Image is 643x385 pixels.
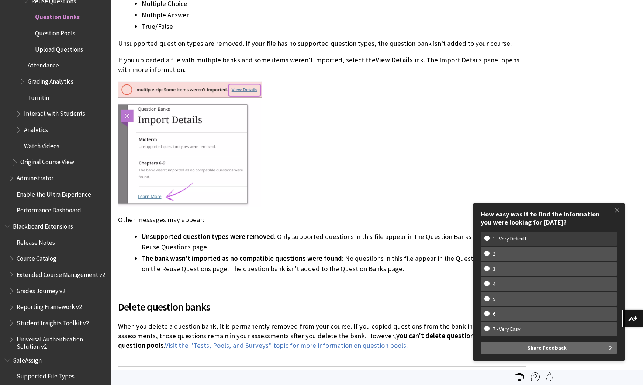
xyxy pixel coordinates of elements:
span: Performance Dashboard [17,204,81,214]
span: Question Pools [35,27,75,37]
span: Reporting Framework v2 [17,301,82,311]
w-span: 1 - Very Difficult [484,236,535,242]
w-span: 3 [484,266,504,272]
li: True/False [142,21,526,32]
p: Other messages may appear: [118,215,526,225]
span: The bank wasn't imported as no compatible questions were found [142,254,342,263]
li: : No questions in this file appear in the Question Banks section on the Reuse Questions page. The... [142,253,526,274]
span: Original Course View [20,156,74,166]
w-span: 7 - Very Easy [484,326,529,332]
span: Course Catalog [17,253,56,263]
span: Student Insights Toolkit v2 [17,317,89,327]
div: How easy was it to find the information you were looking for [DATE]? [481,210,617,226]
span: Delete question banks [118,299,526,315]
nav: Book outline for Blackboard Extensions [4,220,106,350]
span: Blackboard Extensions [13,220,73,230]
span: Universal Authentication Solution v2 [17,333,106,350]
span: Watch Videos [24,140,59,150]
span: Attendance [28,59,59,69]
button: Share Feedback [481,342,617,354]
span: Analytics [24,124,48,133]
span: Unsupported question types were removed [142,232,274,241]
li: Multiple Answer [142,10,526,20]
img: Print [515,372,524,381]
w-span: 4 [484,281,504,287]
li: : Only supported questions in this file appear in the Question Banks section on the Reuse Questio... [142,232,526,252]
span: View Details [376,56,413,64]
span: SafeAssign [13,354,42,364]
img: More help [531,372,540,381]
w-span: 2 [484,251,504,257]
span: Release Notes [17,236,55,246]
span: Question Banks [35,11,80,21]
span: Grades Journey v2 [17,285,65,295]
img: Follow this page [545,372,554,381]
a: Visit the "Tests, Pools, and Surveys" topic for more information on question pools. [165,341,408,350]
span: Upload Questions [35,43,83,53]
p: When you delete a question bank, it is permanently removed from your course. If you copied questi... [118,322,526,351]
p: If you uploaded a file with multiple banks and some items weren't imported, select the link. The ... [118,55,526,74]
span: Supported File Types [17,370,75,380]
p: Unsupported question types are removed. If your file has no supported question types, the questio... [118,39,526,48]
span: Turnitin [28,91,49,101]
w-span: 6 [484,311,504,317]
span: Enable the Ultra Experience [17,188,91,198]
span: Share Feedback [528,342,567,354]
span: Extended Course Management v2 [17,268,105,278]
w-span: 5 [484,296,504,302]
span: Grading Analytics [28,75,73,85]
span: Administrator [17,172,53,182]
span: Interact with Students [24,108,85,118]
img: Alert saying the file type wasn't supported with the link to learn more details [118,81,262,207]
